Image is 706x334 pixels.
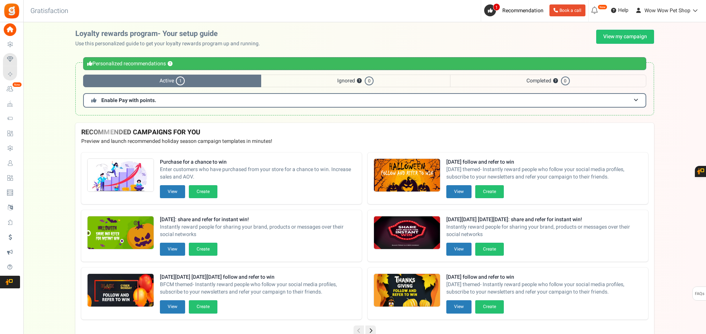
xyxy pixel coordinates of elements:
[484,4,546,16] a: 1 Recommendation
[374,216,440,250] img: Recommended Campaigns
[3,83,20,95] a: New
[88,159,154,192] img: Recommended Campaigns
[88,216,154,250] img: Recommended Campaigns
[160,216,356,223] strong: [DATE]: share and refer for instant win!
[160,166,356,181] span: Enter customers who have purchased from your store for a chance to win. Increase sales and AOV.
[446,158,642,166] strong: [DATE] follow and refer to win
[446,166,642,181] span: [DATE] themed- Instantly reward people who follow your social media profiles, subscribe to your n...
[475,243,504,256] button: Create
[83,57,646,70] div: Personalized recommendations
[168,62,173,66] button: ?
[446,281,642,296] span: [DATE] themed- Instantly reward people who follow your social media profiles, subscribe to your n...
[596,30,654,44] a: View my campaign
[88,274,154,307] img: Recommended Campaigns
[374,159,440,192] img: Recommended Campaigns
[160,281,356,296] span: BFCM themed- Instantly reward people who follow your social media profiles, subscribe to your new...
[450,75,646,87] span: Completed
[553,79,558,83] button: ?
[608,4,631,16] a: Help
[75,30,266,38] h2: Loyalty rewards program- Your setup guide
[160,274,356,281] strong: [DATE][DATE] [DATE][DATE] follow and refer to win
[475,185,504,198] button: Create
[189,185,217,198] button: Create
[160,243,185,256] button: View
[83,75,261,87] span: Active
[81,138,648,145] p: Preview and launch recommended holiday season campaign templates in minutes!
[561,76,570,85] span: 0
[475,300,504,313] button: Create
[357,79,362,83] button: ?
[12,82,22,87] em: New
[189,243,217,256] button: Create
[101,96,156,104] span: Enable Pay with points.
[176,76,185,85] span: 1
[644,7,690,14] span: Wow Wow Pet Shop
[22,4,76,19] h3: Gratisfaction
[81,129,648,136] h4: RECOMMENDED CAMPAIGNS FOR YOU
[160,300,185,313] button: View
[446,300,472,313] button: View
[502,7,544,14] span: Recommendation
[446,216,642,223] strong: [DATE][DATE] [DATE][DATE]: share and refer for instant win!
[446,243,472,256] button: View
[261,75,450,87] span: Ignored
[446,185,472,198] button: View
[160,185,185,198] button: View
[160,158,356,166] strong: Purchase for a chance to win
[365,76,374,85] span: 0
[549,4,585,16] a: Book a call
[694,287,705,301] span: FAQs
[189,300,217,313] button: Create
[616,7,628,14] span: Help
[160,223,356,238] span: Instantly reward people for sharing your brand, products or messages over their social networks
[493,3,500,11] span: 1
[374,274,440,307] img: Recommended Campaigns
[75,40,266,48] p: Use this personalized guide to get your loyalty rewards program up and running.
[446,274,642,281] strong: [DATE] follow and refer to win
[3,3,20,19] img: Gratisfaction
[446,223,642,238] span: Instantly reward people for sharing your brand, products or messages over their social networks
[598,4,607,10] em: New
